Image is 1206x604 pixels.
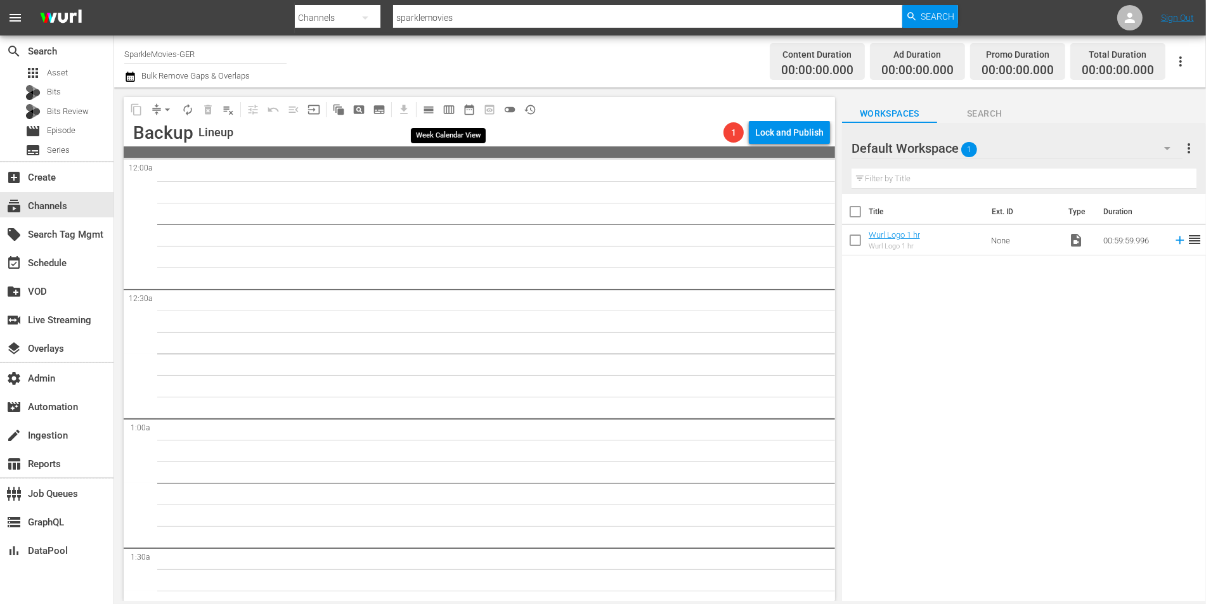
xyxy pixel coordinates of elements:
span: 1 [961,136,977,163]
span: Clear Lineup [218,100,238,120]
a: Wurl Logo 1 hr [869,230,920,240]
span: Customize Events [238,97,263,122]
div: Total Duration [1082,46,1154,63]
div: Wurl Logo 1 hr [869,242,920,250]
span: arrow_drop_down [161,103,174,116]
button: Lock and Publish [749,121,830,144]
span: Series [25,143,41,158]
span: Channels [6,198,22,214]
span: Reports [6,456,22,472]
span: View Backup [479,100,500,120]
span: Download as CSV [389,97,414,122]
span: Fill episodes with ad slates [283,100,304,120]
span: 00:00:00.000 [781,63,853,78]
span: Overlays [6,341,22,356]
span: DataPool [6,543,22,558]
td: None [986,225,1063,255]
span: Ingestion [6,428,22,443]
span: Bulk Remove Gaps & Overlaps [139,71,250,80]
th: Duration [1096,194,1172,229]
div: Content Duration [781,46,853,63]
th: Type [1061,194,1096,229]
span: Admin [6,371,22,386]
div: Ad Duration [881,46,954,63]
span: Update Metadata from Key Asset [304,100,324,120]
button: Search [902,5,958,28]
div: Lineup [198,125,233,139]
span: Revert to Primary Episode [263,100,283,120]
span: toggle_off [503,103,516,116]
span: pageview_outlined [353,103,365,116]
span: date_range_outlined [463,103,476,116]
span: VOD [6,284,22,299]
span: playlist_remove_outlined [222,103,235,116]
span: Day Calendar View [414,97,439,122]
span: menu [8,10,23,25]
span: calendar_view_week_outlined [443,103,455,116]
span: input [308,103,320,116]
span: 1 [723,127,744,138]
span: Search [6,44,22,59]
span: Refresh All Search Blocks [324,97,349,122]
div: Promo Duration [982,46,1054,63]
span: calendar_view_day_outlined [422,103,435,116]
div: Bits [25,85,41,100]
button: more_vert [1181,133,1196,164]
span: Search [937,106,1032,122]
span: Create [6,170,22,185]
span: Create Series Block [369,100,389,120]
span: Video [1068,233,1084,248]
span: Bits Review [47,105,89,118]
th: Title [869,194,985,229]
span: Search [921,5,955,28]
div: Backup [133,122,193,143]
span: auto_awesome_motion_outlined [332,103,345,116]
span: 00:00:00.000 [982,63,1054,78]
span: Episode [25,124,41,139]
span: history_outlined [524,103,536,116]
span: more_vert [1181,141,1196,156]
span: Remove Gaps & Overlaps [146,100,178,120]
div: Bits Review [25,104,41,119]
span: Search Tag Mgmt [6,227,22,242]
span: Series [47,144,70,157]
span: autorenew_outlined [181,103,194,116]
div: Lock and Publish [755,121,824,144]
span: Workspaces [842,106,937,122]
svg: Add to Schedule [1173,233,1187,247]
span: Copy Lineup [126,100,146,120]
span: 00:00:00.000 [1082,63,1154,78]
span: Bits [47,86,61,98]
span: Loop Content [178,100,198,120]
img: ans4CAIJ8jUAAAAAAAAAAAAAAAAAAAAAAAAgQb4GAAAAAAAAAAAAAAAAAAAAAAAAJMjXAAAAAAAAAAAAAAAAAAAAAAAAgAT5G... [30,3,91,33]
a: Sign Out [1161,13,1194,23]
span: reorder [1187,232,1202,247]
span: Job Queues [6,486,22,501]
span: Live Streaming [6,312,22,328]
span: 00:00:00.000 [881,63,954,78]
td: 00:59:59.996 [1098,225,1168,255]
span: compress [150,103,163,116]
span: Schedule [6,255,22,271]
span: Create Search Block [349,100,369,120]
span: Automation [6,399,22,414]
span: Month Calendar View [459,100,479,120]
span: Select an event to delete [198,100,218,120]
span: Episode [47,124,75,137]
span: subtitles_outlined [373,103,386,116]
span: Asset [47,67,68,79]
th: Ext. ID [985,194,1061,229]
span: GraphQL [6,515,22,530]
div: Default Workspace [852,131,1183,166]
span: Asset [25,65,41,80]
